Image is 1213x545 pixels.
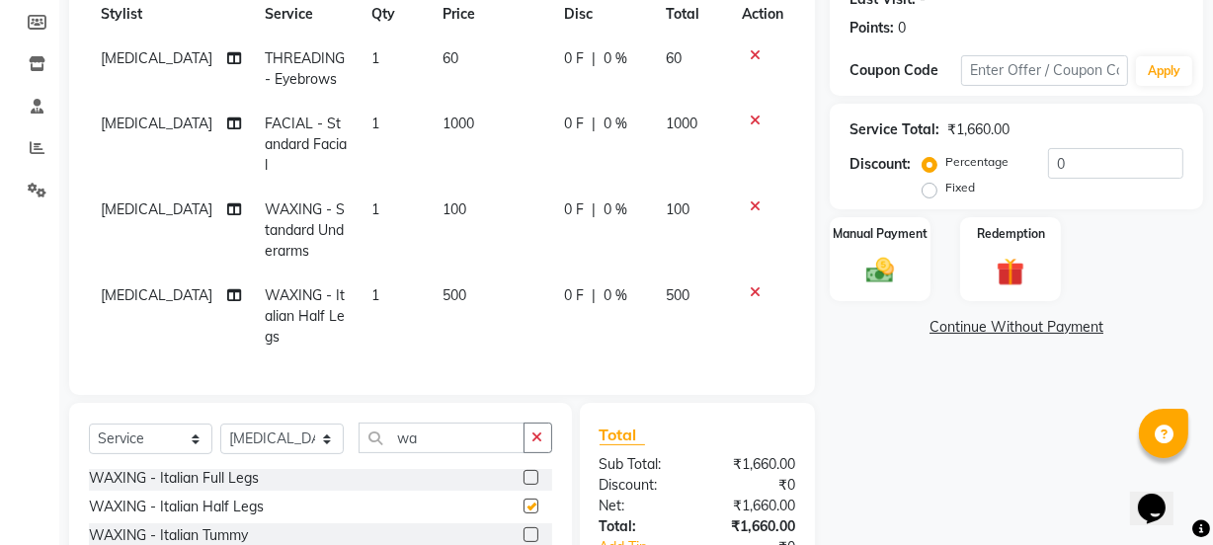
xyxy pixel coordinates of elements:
span: | [592,114,596,134]
span: 100 [666,200,689,218]
span: [MEDICAL_DATA] [101,200,212,218]
iframe: chat widget [1130,466,1193,525]
span: 1000 [666,115,697,132]
span: 500 [443,286,466,304]
div: ₹1,660.00 [697,516,810,537]
div: Total: [585,516,697,537]
span: THREADING - Eyebrows [265,49,345,88]
span: 1 [371,200,379,218]
span: FACIAL - Standard Facial [265,115,347,174]
span: 1 [371,286,379,304]
span: | [592,199,596,220]
div: ₹1,660.00 [947,119,1010,140]
label: Fixed [945,179,975,196]
div: Points: [849,18,894,39]
span: 0 F [564,199,584,220]
div: ₹1,660.00 [697,454,810,475]
span: [MEDICAL_DATA] [101,49,212,67]
div: WAXING - Italian Full Legs [89,468,259,489]
div: Net: [585,496,697,516]
div: ₹0 [697,475,810,496]
span: 100 [443,200,466,218]
div: Coupon Code [849,60,961,81]
input: Search or Scan [359,423,525,453]
div: Service Total: [849,119,939,140]
div: Discount: [849,154,911,175]
span: 1000 [443,115,474,132]
span: 0 % [604,114,627,134]
span: | [592,285,596,306]
span: 0 % [604,285,627,306]
img: _cash.svg [857,255,903,287]
span: 60 [666,49,682,67]
div: 0 [898,18,906,39]
span: 0 % [604,199,627,220]
div: WAXING - Italian Half Legs [89,497,264,517]
label: Manual Payment [833,225,928,243]
span: 0 F [564,48,584,69]
label: Percentage [945,153,1009,171]
span: 0 % [604,48,627,69]
span: 1 [371,115,379,132]
img: _gift.svg [988,255,1033,289]
button: Apply [1136,56,1192,86]
input: Enter Offer / Coupon Code [961,55,1128,86]
span: 60 [443,49,458,67]
span: 500 [666,286,689,304]
span: 1 [371,49,379,67]
span: 0 F [564,114,584,134]
div: Discount: [585,475,697,496]
span: WAXING - Italian Half Legs [265,286,345,346]
a: Continue Without Payment [834,317,1199,338]
div: Sub Total: [585,454,697,475]
div: ₹1,660.00 [697,496,810,516]
span: [MEDICAL_DATA] [101,115,212,132]
span: [MEDICAL_DATA] [101,286,212,304]
span: WAXING - Standard Underarms [265,200,345,260]
span: Total [600,425,645,445]
span: 0 F [564,285,584,306]
span: | [592,48,596,69]
label: Redemption [977,225,1045,243]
